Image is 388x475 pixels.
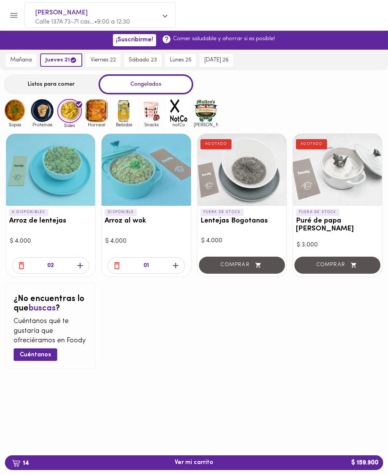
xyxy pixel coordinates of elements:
[296,139,327,149] div: AGOTADO
[6,54,36,67] button: mañana
[40,53,82,67] button: jueves 21
[5,455,383,470] button: 14Ver mi carrito$ 159.900
[296,217,379,233] h3: Puré de papa [PERSON_NAME]
[4,74,99,94] div: Listos para comer
[201,237,283,245] div: $ 4.000
[45,56,77,64] span: jueves 21
[20,351,51,359] span: Cuéntanos
[200,139,232,149] div: AGOTADO
[6,134,95,206] div: Arroz de lentejas
[173,35,275,43] p: Comer saludable y ahorrar si es posible!
[3,98,27,123] img: Sopas
[30,122,55,127] span: Proteinas
[124,54,161,67] button: sábado 23
[84,122,109,127] span: Hornear
[84,98,109,123] img: Hornear
[105,209,137,216] p: DISPONIBLE
[144,262,149,270] p: 01
[113,34,156,46] button: ¡Suscribirme!
[47,262,54,270] p: 02
[139,98,164,123] img: Snacks
[14,295,88,313] h2: ¿No encuentras lo que ?
[166,122,191,127] span: notCo
[297,241,378,249] div: $ 3.000
[112,122,136,127] span: Bebidas
[14,348,57,361] button: Cuéntanos
[129,57,157,64] span: sábado 23
[200,54,233,67] button: [DATE] 26
[86,54,120,67] button: viernes 22
[12,459,20,467] img: cart.png
[170,57,191,64] span: lunes 25
[200,209,244,216] p: FUERA DE STOCK
[10,237,91,246] div: $ 4.000
[10,57,32,64] span: mañana
[200,217,283,225] h3: Lentejas Bogotanas
[57,99,82,123] img: Sides
[5,6,23,25] button: Menu
[296,209,339,216] p: FUERA DE STOCK
[112,98,136,123] img: Bebidas
[3,122,27,127] span: Sopas
[9,217,92,225] h3: Arroz de lentejas
[28,304,56,313] span: buscas
[344,431,380,467] iframe: Messagebird Livechat Widget
[194,98,218,123] img: mullens
[166,98,191,123] img: notCo
[9,209,48,216] p: 6 DISPONIBLES
[30,98,55,123] img: Proteinas
[139,122,164,127] span: Snacks
[194,122,218,127] span: [PERSON_NAME]
[175,459,213,466] span: Ver mi carrito
[116,36,153,44] span: ¡Suscribirme!
[165,54,196,67] button: lunes 25
[197,134,286,206] div: Lentejas Bogotanas
[7,458,33,468] b: 14
[14,317,88,346] p: Cuéntanos qué te gustaría que ofreciéramos en Foody
[35,8,157,18] span: [PERSON_NAME]
[102,134,191,206] div: Arroz al wok
[293,134,382,206] div: Puré de papa blanca
[105,237,187,246] div: $ 4.000
[35,19,130,25] span: Calle 137A 73-71 cas... • 9:00 a 12:30
[99,74,193,94] div: Congelados
[57,123,82,128] span: Sides
[105,217,188,225] h3: Arroz al wok
[91,57,116,64] span: viernes 22
[204,57,228,64] span: [DATE] 26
